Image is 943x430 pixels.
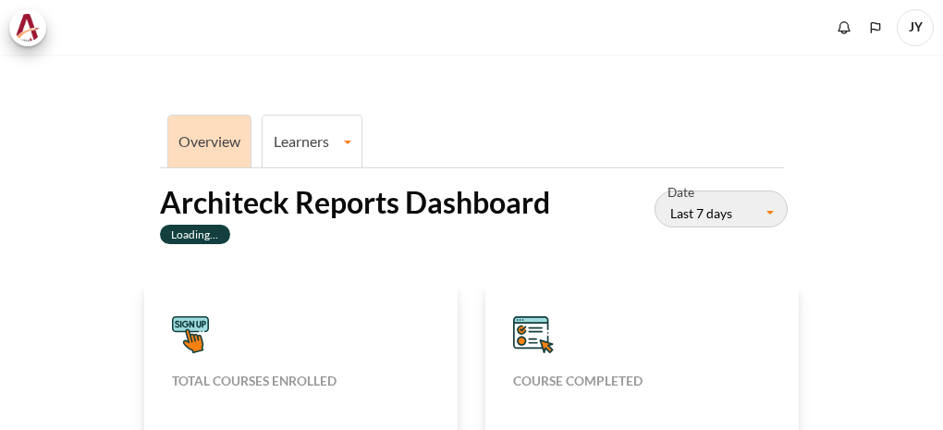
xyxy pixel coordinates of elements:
label: Date [667,183,694,203]
button: Languages [862,14,889,42]
a: Overview [178,132,240,150]
span: JY [897,9,934,46]
label: Loading... [160,225,231,244]
h5: Course completed [513,373,771,389]
h5: Total courses enrolled [172,373,430,389]
div: Show notification window with no new notifications [830,14,858,42]
img: Architeck [15,14,41,42]
a: Learners [263,132,361,150]
button: Last 7 days [655,190,788,227]
a: User menu [897,9,934,46]
a: Architeck Architeck [9,9,55,46]
h2: Architeck Reports Dashboard [160,183,550,222]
